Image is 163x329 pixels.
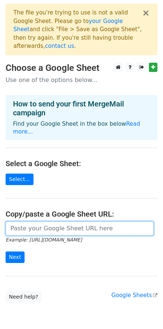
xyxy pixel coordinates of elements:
[6,221,154,236] input: Paste your Google Sheet URL here
[45,43,74,49] a: contact us
[6,291,42,303] a: Need help?
[13,121,140,135] a: Read more...
[6,210,157,218] h4: Copy/paste a Google Sheet URL:
[13,9,142,50] div: The file you're trying to use is not a valid Google Sheet. Please go to and click "File > Save as...
[6,76,157,84] p: Use one of the options below...
[142,9,150,17] button: ×
[126,293,163,329] div: 聊天小工具
[6,251,25,263] input: Next
[13,120,150,136] p: Find your Google Sheet in the box below
[6,237,82,243] small: Example: [URL][DOMAIN_NAME]
[13,18,123,33] a: your Google Sheet
[6,174,33,185] a: Select...
[111,292,157,299] a: Google Sheets
[6,159,157,168] h4: Select a Google Sheet:
[126,293,163,329] iframe: Chat Widget
[13,99,150,117] h4: How to send your first MergeMail campaign
[6,63,157,73] h3: Choose a Google Sheet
